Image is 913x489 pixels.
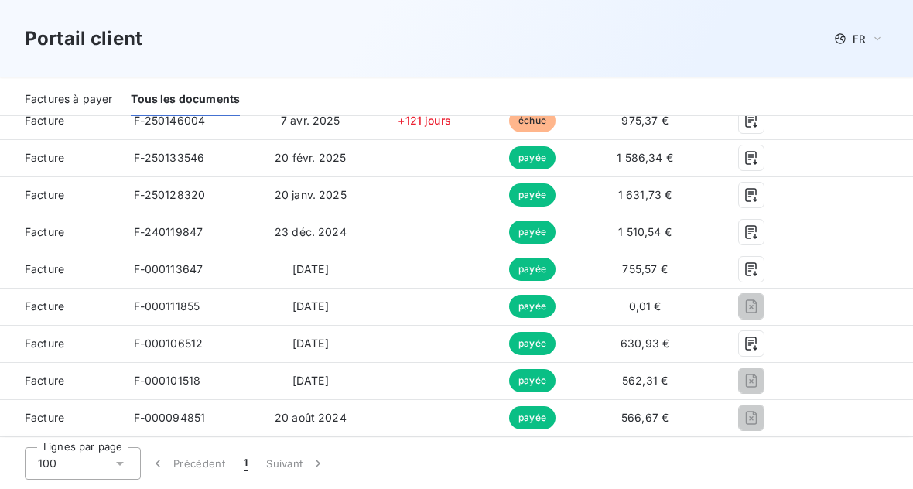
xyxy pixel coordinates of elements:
span: F-000106512 [134,337,203,350]
span: payée [509,369,556,392]
span: payée [509,221,556,244]
span: 1 510,54 € [618,225,672,238]
span: Facture [12,150,109,166]
span: 1 [244,456,248,471]
span: 20 août 2024 [275,411,347,424]
div: Tous les documents [131,84,240,116]
span: Facture [12,262,109,277]
span: payée [509,183,556,207]
span: F-000111855 [134,299,200,313]
span: Facture [12,373,109,388]
span: [DATE] [292,374,329,387]
span: Facture [12,224,109,240]
button: 1 [234,447,257,480]
span: 20 févr. 2025 [275,151,346,164]
div: Factures à payer [25,84,112,116]
span: 566,67 € [621,411,669,424]
span: F-000094851 [134,411,206,424]
span: F-000113647 [134,262,203,275]
span: Facture [12,336,109,351]
span: F-250133546 [134,151,205,164]
span: F-250146004 [134,114,206,127]
button: Suivant [257,447,335,480]
span: 1 631,73 € [618,188,672,201]
h3: Portail client [25,25,142,53]
span: +121 jours [398,114,451,127]
span: Facture [12,187,109,203]
span: F-000101518 [134,374,201,387]
span: Facture [12,299,109,314]
span: payée [509,146,556,169]
span: 7 avr. 2025 [281,114,340,127]
span: 0,01 € [629,299,662,313]
span: F-240119847 [134,225,203,238]
span: [DATE] [292,299,329,313]
span: payée [509,406,556,429]
span: 562,31 € [622,374,668,387]
span: [DATE] [292,337,329,350]
span: [DATE] [292,262,329,275]
span: Facture [12,113,109,128]
span: F-250128320 [134,188,206,201]
span: Facture [12,410,109,426]
button: Précédent [141,447,234,480]
span: 975,37 € [621,114,668,127]
span: 630,93 € [621,337,669,350]
span: payée [509,258,556,281]
span: 20 janv. 2025 [275,188,347,201]
span: échue [509,109,556,132]
span: 23 déc. 2024 [275,225,347,238]
span: 100 [38,456,56,471]
span: FR [853,32,865,45]
span: 755,57 € [622,262,667,275]
span: payée [509,332,556,355]
span: payée [509,295,556,318]
span: 1 586,34 € [617,151,673,164]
